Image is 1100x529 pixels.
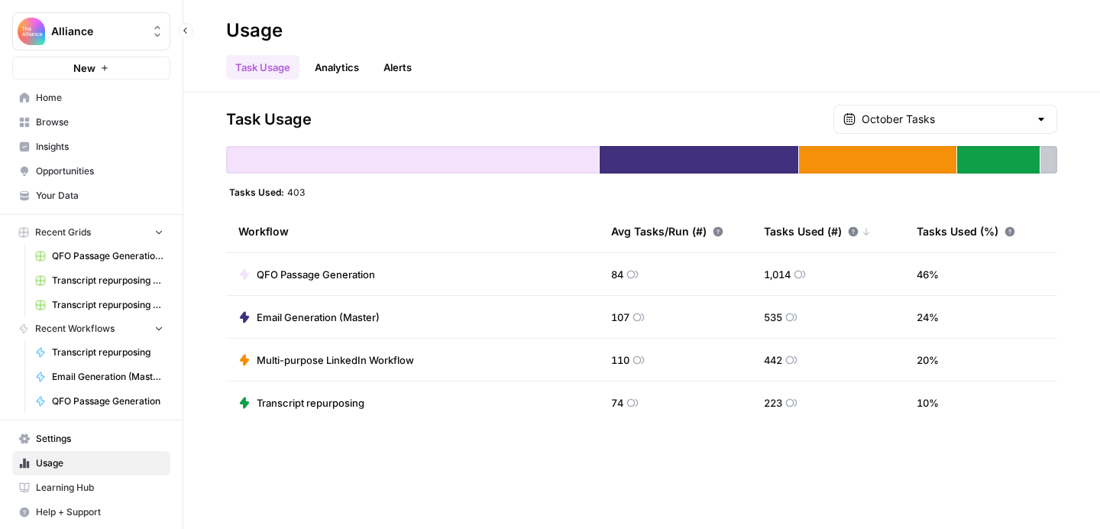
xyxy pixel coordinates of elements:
a: QFO Passage Generation [28,389,170,414]
input: October Tasks [862,112,1029,127]
span: QFO Passage Generation [52,394,163,408]
span: 1,014 [764,267,791,282]
span: Recent Workflows [35,322,115,336]
a: Multi-purpose LinkedIn Workflow [238,352,414,368]
a: Usage [12,451,170,475]
a: Browse [12,110,170,135]
a: QFO Passage Generation (FA) [28,244,170,268]
span: 24 % [917,310,939,325]
span: 74 [611,395,623,411]
span: 403 [287,186,305,198]
button: Recent Grids [12,221,170,244]
a: Transcript repurposing (PMA) [28,268,170,293]
div: Usage [226,18,283,43]
span: Transcript repurposing [52,346,163,359]
button: New [12,57,170,80]
a: Home [12,86,170,110]
a: Transcript repurposing [238,395,364,411]
span: New [73,60,95,76]
a: Insights [12,135,170,159]
span: Browse [36,115,163,129]
a: Settings [12,427,170,451]
span: Transcript repurposing [257,395,364,411]
div: Workflow [238,210,587,252]
a: QFO Passage Generation [238,267,375,282]
span: Learning Hub [36,481,163,495]
a: Learning Hub [12,475,170,500]
span: 84 [611,267,623,282]
a: Email Generation (Master) [238,310,380,325]
span: 46 % [917,267,939,282]
span: Help + Support [36,505,163,519]
div: Tasks Used (#) [764,210,871,252]
span: Your Data [36,189,163,203]
span: Recent Grids [35,226,91,239]
button: Recent Workflows [12,317,170,340]
a: Transcript repurposing (FA) [28,293,170,317]
span: Tasks Used: [229,186,284,198]
span: Settings [36,432,163,446]
span: Email Generation (Master) [52,370,163,384]
span: Transcript repurposing (PMA) [52,274,163,287]
a: Your Data [12,183,170,208]
span: Multi-purpose LinkedIn Workflow [257,352,414,368]
span: Alliance [51,24,144,39]
div: Avg Tasks/Run (#) [611,210,723,252]
span: Opportunities [36,164,163,178]
a: Transcript repurposing [28,340,170,365]
span: 535 [764,310,782,325]
span: Usage [36,456,163,470]
a: Alerts [374,55,421,80]
span: Email Generation (Master) [257,310,380,325]
span: 110 [611,352,629,368]
img: Alliance Logo [18,18,45,45]
span: Home [36,91,163,105]
span: Task Usage [226,109,312,130]
span: 20 % [917,352,939,368]
button: Workspace: Alliance [12,12,170,50]
span: Insights [36,140,163,154]
div: Tasks Used (%) [917,210,1015,252]
a: Analytics [306,55,368,80]
span: 107 [611,310,629,325]
button: Help + Support [12,500,170,524]
a: Task Usage [226,55,299,80]
a: Opportunities [12,159,170,183]
a: Email Generation (Master) [28,365,170,389]
span: QFO Passage Generation [257,267,375,282]
span: QFO Passage Generation (FA) [52,249,163,263]
span: 10 % [917,395,939,411]
span: 223 [764,395,782,411]
span: 442 [764,352,782,368]
span: Transcript repurposing (FA) [52,298,163,312]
